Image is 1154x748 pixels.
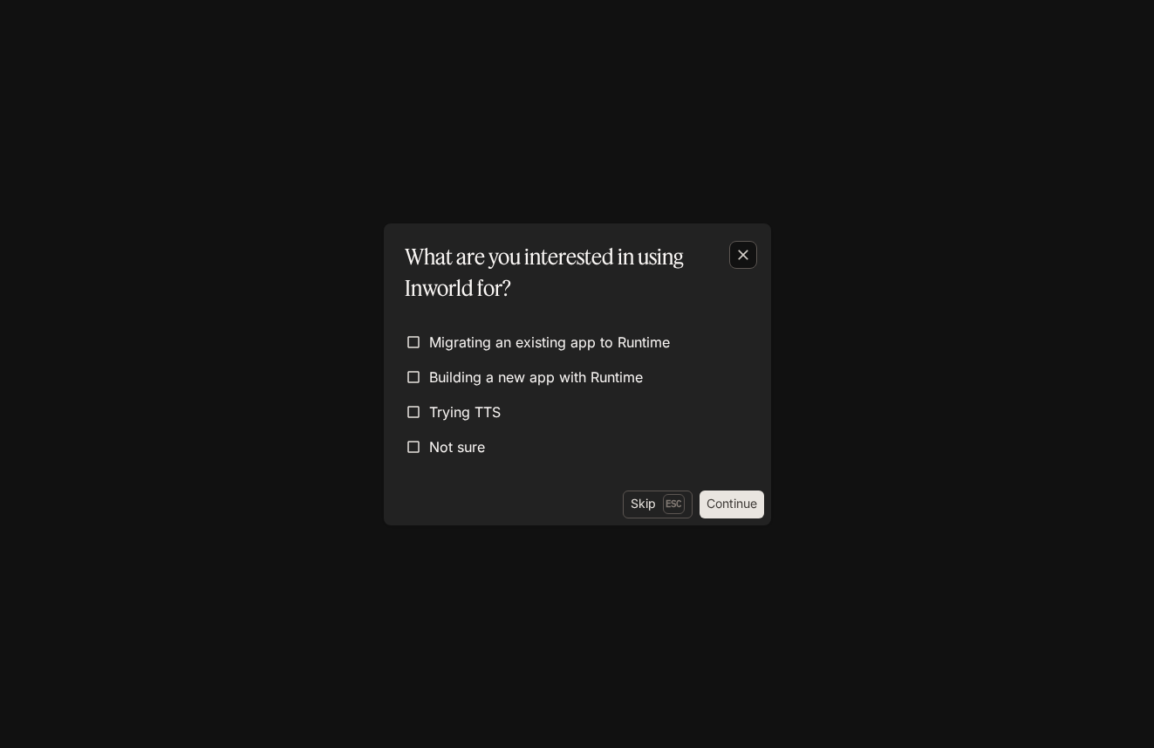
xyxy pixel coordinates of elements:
span: Migrating an existing app to Runtime [429,332,670,353]
span: Not sure [429,436,485,457]
span: Building a new app with Runtime [429,367,643,388]
p: Esc [663,494,685,513]
span: Trying TTS [429,401,501,422]
button: Continue [700,491,764,518]
button: SkipEsc [623,491,693,518]
p: What are you interested in using Inworld for? [405,241,743,304]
